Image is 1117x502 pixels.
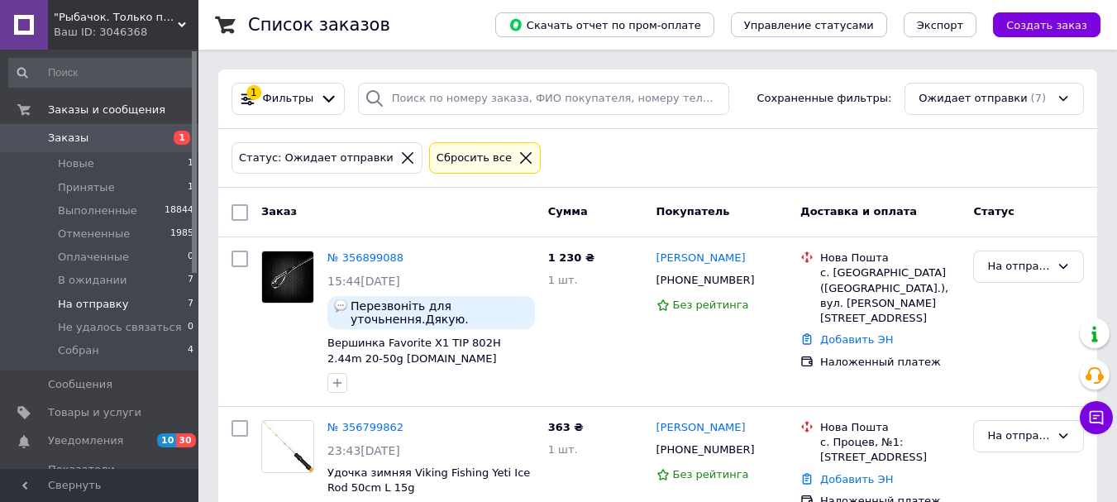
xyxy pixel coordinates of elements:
img: Фото товару [262,251,313,303]
a: [PERSON_NAME] [656,251,746,266]
button: Создать заказ [993,12,1100,37]
button: Чат с покупателем [1080,401,1113,434]
button: Управление статусами [731,12,887,37]
div: Наложенный платеж [820,355,960,370]
span: Оплаченные [58,250,129,265]
span: 1 [188,156,193,171]
span: 1 [174,131,190,145]
div: На отправку [987,258,1050,275]
span: Выполненные [58,203,137,218]
div: [PHONE_NUMBER] [653,270,758,291]
div: Статус: Ожидает отправки [236,150,397,167]
span: Не удалось связаться [58,320,181,335]
span: Сообщения [48,377,112,392]
span: Управление статусами [744,19,874,31]
span: 18844 [165,203,193,218]
a: № 356899088 [327,251,403,264]
div: Сбросить все [433,150,515,167]
a: Добавить ЭН [820,333,893,346]
a: Вершинка Favorite X1 TIP 802H 2.44m 20-50g [DOMAIN_NAME] [327,337,501,365]
span: 363 ₴ [548,421,584,433]
img: Фото товару [262,421,313,472]
span: Фильтры [263,91,314,107]
span: 1985 [170,227,193,241]
span: На отправку [58,297,128,312]
div: с. Процев, №1: [STREET_ADDRESS] [820,435,960,465]
span: В ожидании [58,273,127,288]
span: 1 шт. [548,443,578,456]
div: Нова Пошта [820,420,960,435]
span: 7 [188,297,193,312]
span: Уведомления [48,433,123,448]
span: Товары и услуги [48,405,141,420]
div: [PHONE_NUMBER] [653,439,758,461]
div: На отправку [987,428,1050,445]
span: Скачать отчет по пром-оплате [508,17,701,32]
a: Добавить ЭН [820,473,893,485]
span: 7 [188,273,193,288]
img: :speech_balloon: [334,299,347,313]
span: Статус [973,205,1014,218]
input: Поиск по номеру заказа, ФИО покупателя, номеру телефона, Email, номеру накладной [358,83,729,115]
div: Ваш ID: 3046368 [54,25,198,40]
a: Фото товару [261,420,314,473]
a: [PERSON_NAME] [656,420,746,436]
a: № 356799862 [327,421,403,433]
span: Показатели работы компании [48,462,153,492]
span: 23:43[DATE] [327,444,400,457]
span: Сумма [548,205,588,218]
span: Ожидает отправки [919,91,1027,107]
h1: Список заказов [248,15,390,35]
button: Экспорт [904,12,976,37]
span: 0 [188,250,193,265]
span: Отмененные [58,227,130,241]
span: Заказ [261,205,297,218]
span: Собран [58,343,99,358]
span: "Рыбачок. Только проверенные снасти!", интернет-магазин. [54,10,178,25]
a: Фото товару [261,251,314,304]
div: с. [GEOGRAPHIC_DATA] ([GEOGRAPHIC_DATA].), вул. [PERSON_NAME][STREET_ADDRESS] [820,265,960,326]
span: Новые [58,156,94,171]
span: 30 [176,433,195,447]
span: Принятые [58,180,115,195]
span: Создать заказ [1006,19,1087,31]
span: Без рейтинга [673,299,749,311]
div: 1 [246,85,261,100]
span: 15:44[DATE] [327,275,400,288]
div: Нова Пошта [820,251,960,265]
span: Доставка и оплата [800,205,917,218]
span: Без рейтинга [673,468,749,480]
span: 1 [188,180,193,195]
span: Сохраненные фильтры: [757,91,892,107]
span: Заказы и сообщения [48,103,165,117]
span: Покупатель [656,205,730,218]
span: 1 230 ₴ [548,251,594,264]
button: Скачать отчет по пром-оплате [495,12,714,37]
span: 1 шт. [548,274,578,286]
span: 10 [157,433,176,447]
span: 4 [188,343,193,358]
a: Создать заказ [976,18,1100,31]
span: 0 [188,320,193,335]
span: Экспорт [917,19,963,31]
span: Заказы [48,131,88,146]
span: (7) [1031,92,1046,104]
span: Перезвоніть для уточьнення.Дякую. [351,299,528,326]
a: Удочка зимняя Viking Fishing Yeti Ice Rod 50cm L 15g [327,466,530,495]
input: Поиск [8,58,195,88]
